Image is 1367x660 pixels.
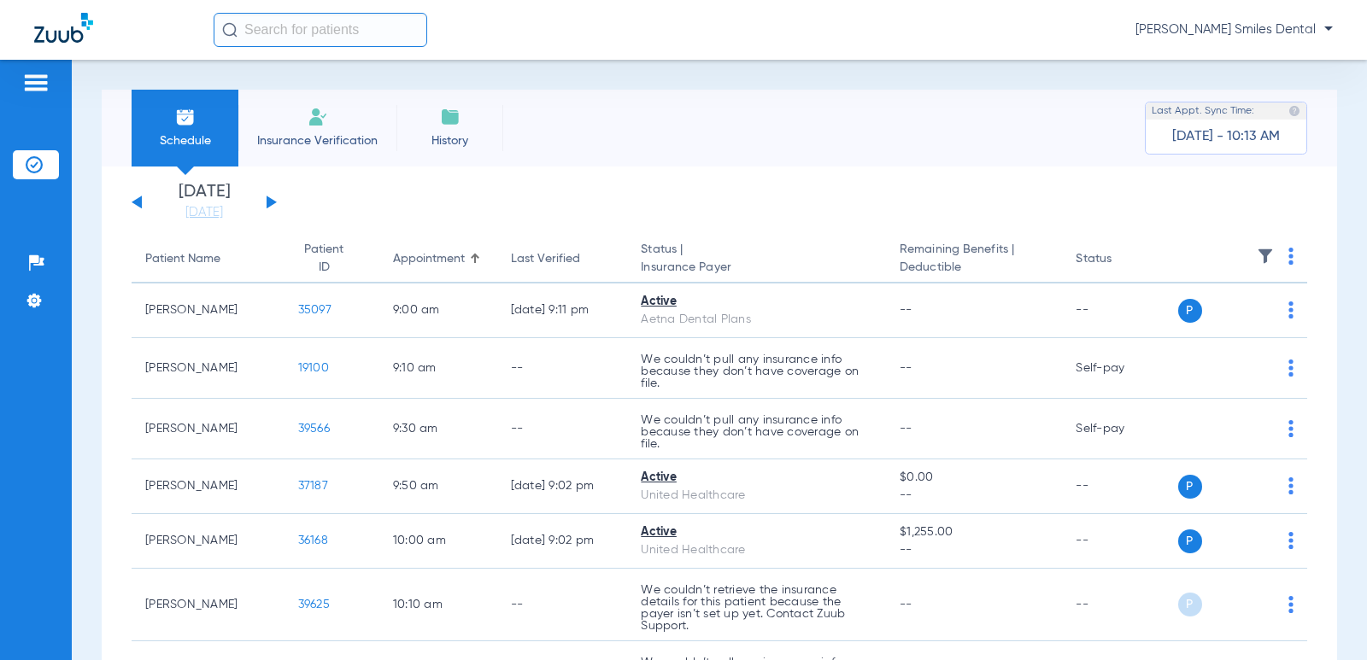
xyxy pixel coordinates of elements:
img: History [440,107,461,127]
span: 39625 [298,599,330,610]
div: Active [641,523,872,541]
th: Status | [627,236,886,283]
td: -- [1062,514,1177,569]
span: 37187 [298,480,328,492]
img: group-dot-blue.svg [1288,359,1294,377]
span: Last Appt. Sync Time: [1152,102,1254,120]
span: -- [900,423,912,435]
span: 36168 [298,534,328,546]
span: 19100 [298,362,329,374]
div: Aetna Dental Plans [641,311,872,329]
td: 9:10 AM [379,338,497,399]
div: Patient Name [145,250,220,268]
div: Patient ID [298,241,350,277]
span: 35097 [298,304,331,316]
img: hamburger-icon [22,73,50,93]
span: P [1178,299,1202,323]
span: [DATE] - 10:13 AM [1172,128,1280,145]
td: [PERSON_NAME] [132,283,285,338]
li: [DATE] [153,184,255,221]
td: 9:00 AM [379,283,497,338]
td: -- [1062,569,1177,641]
span: Schedule [144,132,226,149]
td: [PERSON_NAME] [132,338,285,399]
span: 39566 [298,423,330,435]
div: Last Verified [511,250,614,268]
td: [PERSON_NAME] [132,399,285,459]
td: [DATE] 9:11 PM [497,283,628,338]
span: P [1178,529,1202,553]
img: Search Icon [222,22,238,38]
div: Active [641,469,872,487]
span: -- [900,362,912,374]
img: last sync help info [1288,105,1300,117]
span: History [409,132,490,149]
span: $0.00 [900,469,1048,487]
img: group-dot-blue.svg [1288,248,1294,265]
span: [PERSON_NAME] Smiles Dental [1135,21,1333,38]
th: Status [1062,236,1177,283]
td: 10:00 AM [379,514,497,569]
td: [PERSON_NAME] [132,514,285,569]
input: Search for patients [214,13,427,47]
span: -- [900,304,912,316]
span: Insurance Verification [251,132,384,149]
div: Active [641,293,872,311]
td: Self-pay [1062,399,1177,459]
div: Last Verified [511,250,580,268]
div: United Healthcare [641,541,872,559]
td: 9:50 AM [379,459,497,514]
span: $1,255.00 [900,523,1048,541]
td: -- [1062,283,1177,338]
td: -- [497,338,628,399]
span: -- [900,599,912,610]
div: United Healthcare [641,487,872,505]
span: P [1178,593,1202,616]
div: Appointment [393,250,484,268]
td: 10:10 AM [379,569,497,641]
img: group-dot-blue.svg [1288,420,1294,437]
div: Patient Name [145,250,271,268]
td: [DATE] 9:02 PM [497,514,628,569]
img: group-dot-blue.svg [1288,532,1294,549]
span: Deductible [900,259,1048,277]
img: Schedule [175,107,196,127]
iframe: Chat Widget [1282,578,1367,660]
td: [PERSON_NAME] [132,459,285,514]
td: 9:30 AM [379,399,497,459]
img: Manual Insurance Verification [308,107,328,127]
img: group-dot-blue.svg [1288,477,1294,494]
th: Remaining Benefits | [886,236,1062,283]
td: -- [1062,459,1177,514]
td: -- [497,399,628,459]
span: P [1178,475,1202,499]
td: [DATE] 9:02 PM [497,459,628,514]
span: -- [900,541,1048,559]
p: We couldn’t retrieve the insurance details for this patient because the payer isn’t set up yet. C... [641,584,872,632]
img: filter.svg [1257,248,1274,265]
td: Self-pay [1062,338,1177,399]
p: We couldn’t pull any insurance info because they don’t have coverage on file. [641,353,872,389]
div: Appointment [393,250,465,268]
span: Insurance Payer [641,259,872,277]
img: group-dot-blue.svg [1288,301,1294,318]
td: [PERSON_NAME] [132,569,285,641]
td: -- [497,569,628,641]
div: Patient ID [298,241,366,277]
img: Zuub Logo [34,13,93,43]
a: [DATE] [153,204,255,221]
span: -- [900,487,1048,505]
p: We couldn’t pull any insurance info because they don’t have coverage on file. [641,414,872,450]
